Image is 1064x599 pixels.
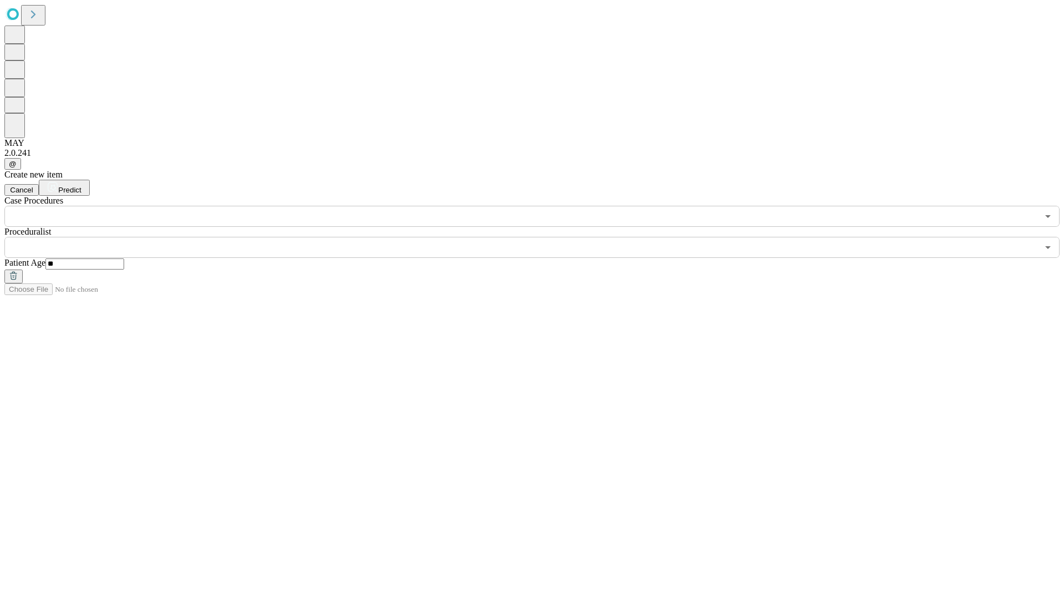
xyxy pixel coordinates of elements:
button: @ [4,158,21,170]
span: Patient Age [4,258,45,267]
button: Open [1040,240,1056,255]
div: MAY [4,138,1060,148]
span: @ [9,160,17,168]
span: Predict [58,186,81,194]
button: Predict [39,180,90,196]
span: Scheduled Procedure [4,196,63,205]
button: Cancel [4,184,39,196]
span: Proceduralist [4,227,51,236]
div: 2.0.241 [4,148,1060,158]
span: Cancel [10,186,33,194]
button: Open [1040,209,1056,224]
span: Create new item [4,170,63,179]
